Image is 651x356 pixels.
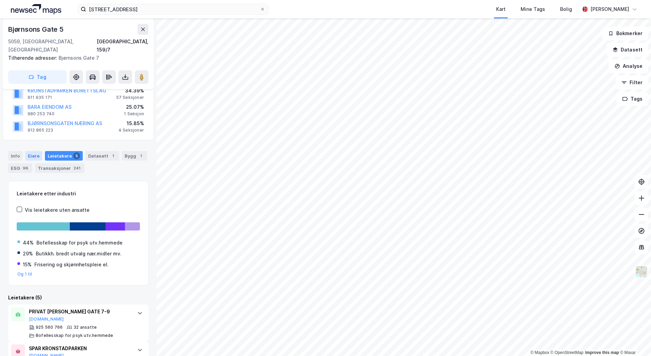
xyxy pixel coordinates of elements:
div: Mine Tags [521,5,545,13]
div: 32 ansatte [74,325,97,330]
div: Vis leietakere uten ansatte [25,206,90,214]
div: PRIVAT [PERSON_NAME] GATE 7-9 [29,308,130,316]
div: Kontrollprogram for chat [617,323,651,356]
div: 29% [23,250,33,258]
div: Datasett [85,151,119,161]
div: Butikkh. bredt utvalg nær.midler mv. [36,250,122,258]
button: Filter [616,76,648,89]
button: Datasett [607,43,648,57]
div: Bjørnsons Gate 5 [8,24,65,35]
div: 1 [138,152,144,159]
a: Mapbox [530,350,549,355]
a: Improve this map [585,350,619,355]
div: 4 Seksjoner [118,128,144,133]
div: Leietakere etter industri [17,190,140,198]
div: Leietakere (5) [8,294,148,302]
div: 15% [23,261,32,269]
img: Z [635,265,648,278]
div: 925 560 766 [36,325,63,330]
div: Bofellesskap for psyk utv.hemmede [36,333,113,338]
button: [DOMAIN_NAME] [29,316,64,322]
div: Bolig [560,5,572,13]
div: 96 [21,165,30,172]
div: Transaksjoner [35,163,84,173]
a: OpenStreetMap [551,350,584,355]
div: Info [8,151,22,161]
div: 34.39% [116,87,144,95]
div: 912 865 223 [28,128,53,133]
div: [PERSON_NAME] [590,5,629,13]
input: Søk på adresse, matrikkel, gårdeiere, leietakere eller personer [86,4,260,14]
div: ESG [8,163,32,173]
div: 25.07% [124,103,144,111]
div: 241 [72,165,82,172]
span: Tilhørende adresser: [8,55,59,61]
button: Analyse [609,59,648,73]
div: Leietakere [45,151,83,161]
button: Og 1 til [17,271,32,277]
button: Tag [8,70,67,84]
div: Frisering og skjønnhetspleie el. [34,261,109,269]
div: 44% [23,239,34,247]
div: 5059, [GEOGRAPHIC_DATA], [GEOGRAPHIC_DATA] [8,38,97,54]
div: Eiere [25,151,42,161]
div: [GEOGRAPHIC_DATA], 159/7 [97,38,148,54]
div: Bofellesskap for psyk utv.hemmede [36,239,123,247]
button: Bokmerker [602,27,648,40]
div: 1 [110,152,116,159]
div: 911 935 171 [28,95,52,100]
div: Bjørnsons Gate 7 [8,54,143,62]
div: 15.85% [118,119,144,128]
button: Tags [617,92,648,106]
div: 980 253 740 [28,111,54,117]
div: 1 Seksjon [124,111,144,117]
iframe: Chat Widget [617,323,651,356]
div: 57 Seksjoner [116,95,144,100]
div: SPAR KRONSTADPARKEN [29,344,130,353]
div: Kart [496,5,506,13]
div: 5 [73,152,80,159]
img: logo.a4113a55bc3d86da70a041830d287a7e.svg [11,4,61,14]
div: Bygg [122,151,147,161]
